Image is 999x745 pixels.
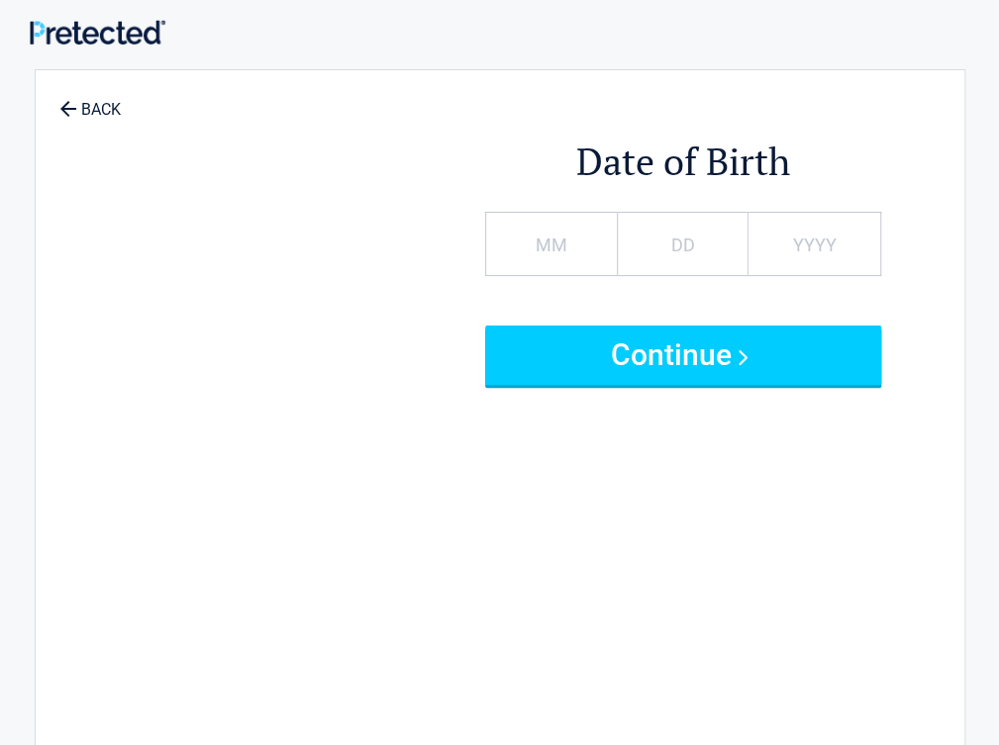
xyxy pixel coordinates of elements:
[485,326,881,385] button: Continue
[30,20,165,45] img: Main Logo
[671,232,695,258] label: DD
[793,232,837,258] label: YYYY
[535,232,566,258] label: MM
[55,83,125,118] a: BACK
